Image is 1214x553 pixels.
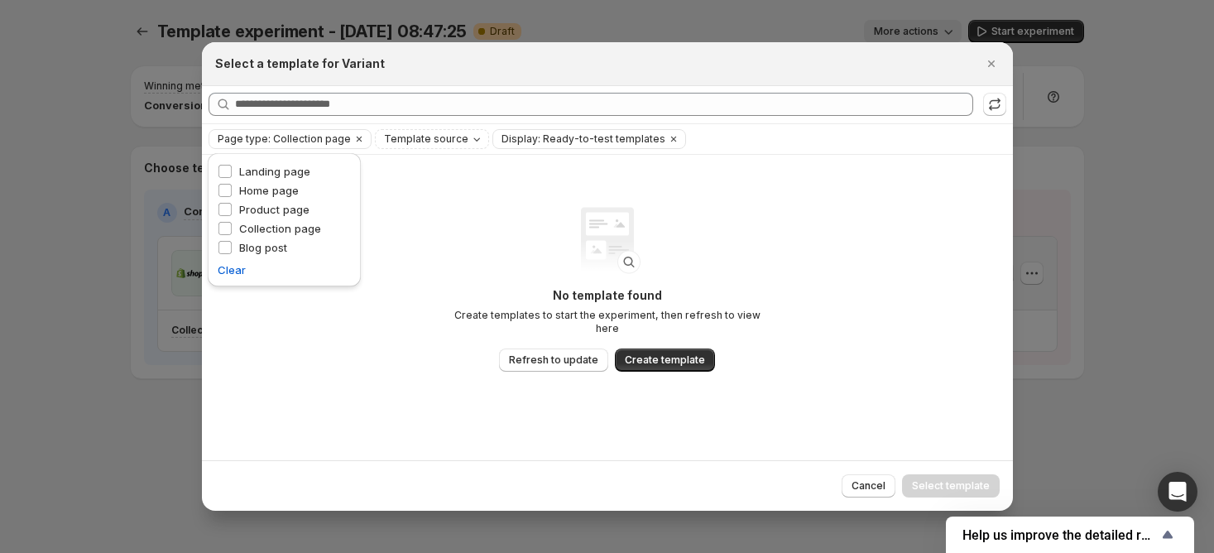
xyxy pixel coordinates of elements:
span: Collection page [239,222,321,235]
button: Clear [218,262,246,278]
span: Product page [239,203,309,216]
span: Help us improve the detailed report for A/B campaigns [962,527,1158,543]
button: Create template [615,349,715,372]
button: Template source [376,130,488,148]
p: No template found [442,287,773,304]
span: Page type: Collection page [218,132,351,146]
button: Page type: Collection page [209,130,351,148]
span: Blog post [239,241,287,254]
p: Create templates to start the experiment, then refresh to view here [442,309,773,335]
button: Display: Ready-to-test templates [493,130,665,148]
button: Show survey - Help us improve the detailed report for A/B campaigns [962,525,1178,545]
h2: Select a template for Variant [215,55,385,72]
span: Cancel [852,479,885,493]
span: Refresh to update [509,353,598,367]
button: Close [980,52,1003,75]
button: Cancel [842,474,895,498]
button: Clear [665,130,682,148]
span: Home page [239,184,299,197]
span: Display: Ready-to-test templates [501,132,665,146]
span: Template source [384,132,468,146]
span: Create template [625,353,705,367]
button: Clear [351,130,367,148]
span: Landing page [239,165,310,178]
button: Refresh to update [499,349,608,372]
div: Open Intercom Messenger [1158,472,1197,512]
